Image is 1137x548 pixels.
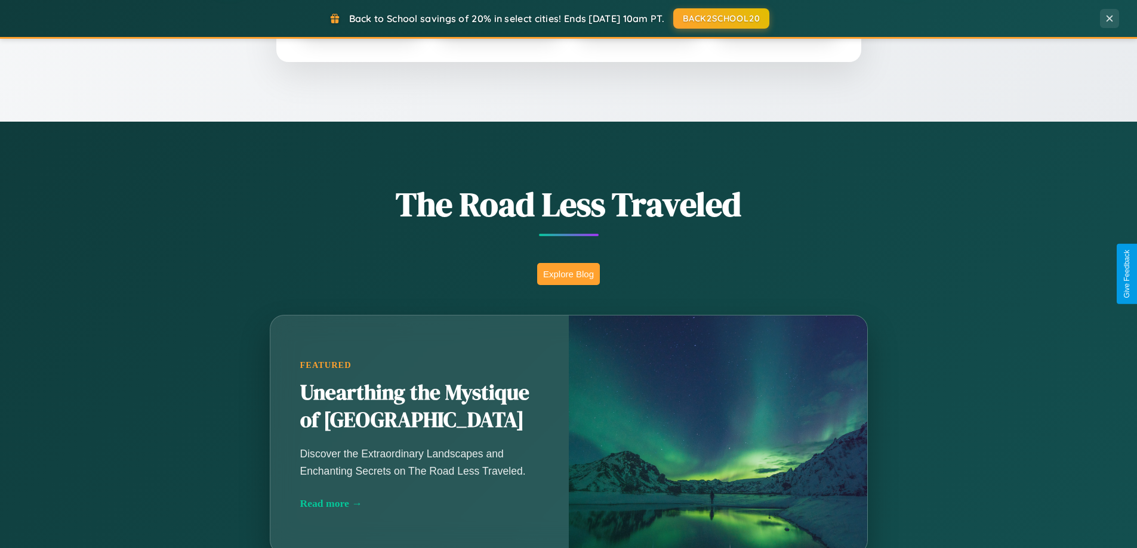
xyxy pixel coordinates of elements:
[211,181,927,227] h1: The Road Less Traveled
[300,497,539,510] div: Read more →
[300,445,539,479] p: Discover the Extraordinary Landscapes and Enchanting Secrets on The Road Less Traveled.
[300,360,539,370] div: Featured
[537,263,600,285] button: Explore Blog
[673,8,769,29] button: BACK2SCHOOL20
[300,379,539,434] h2: Unearthing the Mystique of [GEOGRAPHIC_DATA]
[1123,250,1131,298] div: Give Feedback
[349,13,664,24] span: Back to School savings of 20% in select cities! Ends [DATE] 10am PT.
